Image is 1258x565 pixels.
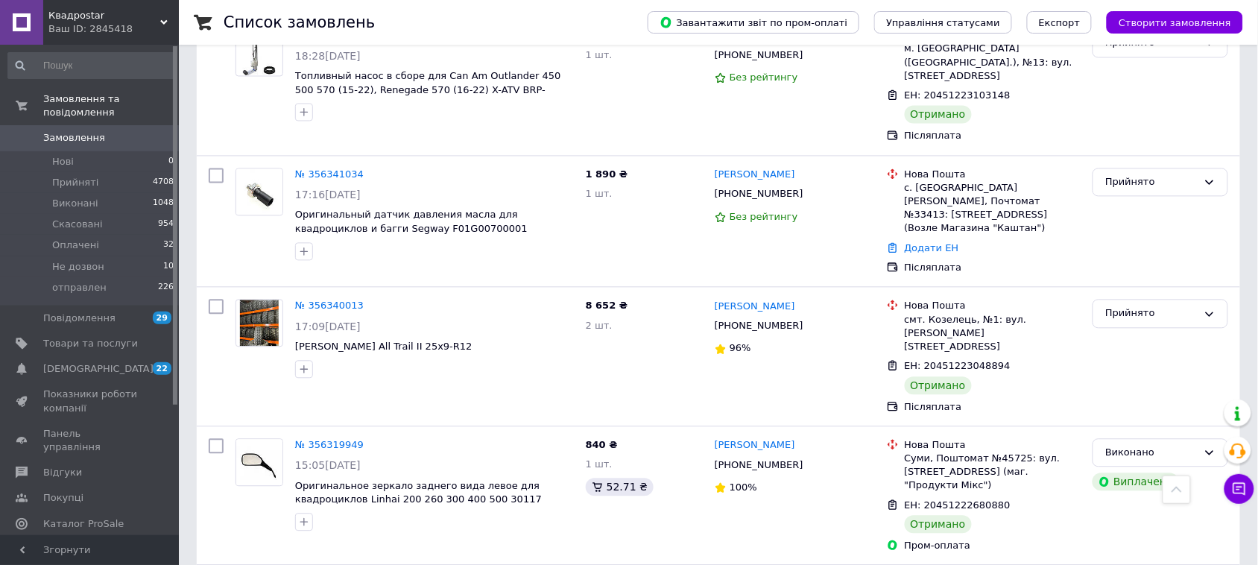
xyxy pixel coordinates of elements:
img: Фото товару [236,440,282,486]
button: Чат з покупцем [1224,474,1254,504]
span: Панель управління [43,427,138,454]
div: Отримано [905,377,972,395]
span: Повідомлення [43,312,116,325]
span: Показники роботи компанії [43,388,138,414]
div: Виконано [1105,446,1198,461]
span: Не дозвон [52,260,104,274]
span: Покупці [43,491,83,505]
span: 1 шт. [586,50,613,61]
a: Топливный насос в сборе для Can Am Outlander 450 500 570 (15-22), Renegade 570 (16-22) X-ATV BRP-... [295,71,561,110]
div: Післяплата [905,130,1081,143]
a: Фото товару [236,168,283,216]
span: ЕН: 20451223103148 [905,90,1011,101]
div: с. [GEOGRAPHIC_DATA][PERSON_NAME], Почтомат №33413: [STREET_ADDRESS] (Возле Магазина "Каштан") [905,182,1081,236]
span: Завантажити звіт по пром-оплаті [660,16,847,29]
span: 1 шт. [586,189,613,200]
span: Квадроstar [48,9,160,22]
a: № 356319949 [295,440,364,451]
div: Отримано [905,106,972,124]
div: [PHONE_NUMBER] [712,185,806,204]
div: Виплачено [1093,473,1179,491]
a: [PERSON_NAME] All Trail ІІ 25x9-R12 [295,341,472,353]
span: 18:28[DATE] [295,51,361,63]
span: Замовлення [43,131,105,145]
span: [DEMOGRAPHIC_DATA] [43,362,154,376]
span: 1048 [153,197,174,210]
span: 100% [730,482,757,493]
a: Оригинальное зеркало заднего вида левое для квадроциклов Linhai 200 260 300 400 500 30117 [295,481,542,506]
div: Нова Пошта [905,300,1081,313]
span: 22 [153,362,171,375]
button: Експорт [1027,11,1093,34]
img: Фото товару [236,169,282,215]
span: 954 [158,218,174,231]
div: [PHONE_NUMBER] [712,46,806,66]
span: Створити замовлення [1119,17,1231,28]
span: 8 652 ₴ [586,300,628,312]
a: Створити замовлення [1092,16,1243,28]
span: 4708 [153,176,174,189]
img: Фото товару [240,300,278,347]
div: Пром-оплата [905,540,1081,553]
span: Нові [52,155,74,168]
span: 1 890 ₴ [586,169,628,180]
span: 32 [163,239,174,252]
a: № 356341034 [295,169,364,180]
span: ЕН: 20451222680880 [905,500,1011,511]
span: 96% [730,343,751,354]
button: Управління статусами [874,11,1012,34]
a: Фото товару [236,439,283,487]
div: Прийнято [1105,306,1198,322]
a: № 356340013 [295,300,364,312]
div: смт. Козелець, №1: вул. [PERSON_NAME][STREET_ADDRESS] [905,314,1081,355]
span: Відгуки [43,466,82,479]
span: Управління статусами [886,17,1000,28]
div: [PHONE_NUMBER] [712,317,806,336]
span: Оплачені [52,239,99,252]
div: Післяплата [905,401,1081,414]
span: 1 шт. [586,459,613,470]
h1: Список замовлень [224,13,375,31]
div: Нова Пошта [905,439,1081,452]
span: Без рейтингу [730,212,798,223]
div: Прийнято [1105,175,1198,191]
a: [PERSON_NAME] [715,439,795,453]
span: Прийняті [52,176,98,189]
span: 29 [153,312,171,324]
span: Скасовані [52,218,103,231]
a: Оригинальный датчик давления масла для квадроциклов и багги Segway F01G00700001 [295,209,528,235]
span: ЕН: 20451223048894 [905,361,1011,372]
span: 0 [168,155,174,168]
span: Виконані [52,197,98,210]
span: Експорт [1039,17,1081,28]
span: 17:16[DATE] [295,189,361,201]
input: Пошук [7,52,175,79]
div: [PHONE_NUMBER] [712,456,806,476]
a: Додати ЕН [905,243,959,254]
span: 10 [163,260,174,274]
span: Без рейтингу [730,72,798,83]
div: Післяплата [905,262,1081,275]
div: 52.71 ₴ [586,479,654,496]
span: Товари та послуги [43,337,138,350]
span: 226 [158,281,174,294]
div: Ваш ID: 2845418 [48,22,179,36]
div: Отримано [905,516,972,534]
a: [PERSON_NAME] [715,300,795,315]
div: м. [GEOGRAPHIC_DATA] ([GEOGRAPHIC_DATA].), №13: вул. [STREET_ADDRESS] [905,42,1081,83]
a: Фото товару [236,29,283,77]
span: отправлен [52,281,107,294]
span: Каталог ProSale [43,517,124,531]
span: 840 ₴ [586,440,618,451]
span: 17:09[DATE] [295,321,361,333]
a: Фото товару [236,300,283,347]
button: Створити замовлення [1107,11,1243,34]
img: Фото товару [243,30,275,76]
span: 15:05[DATE] [295,460,361,472]
a: [PERSON_NAME] [715,168,795,183]
span: Замовлення та повідомлення [43,92,179,119]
